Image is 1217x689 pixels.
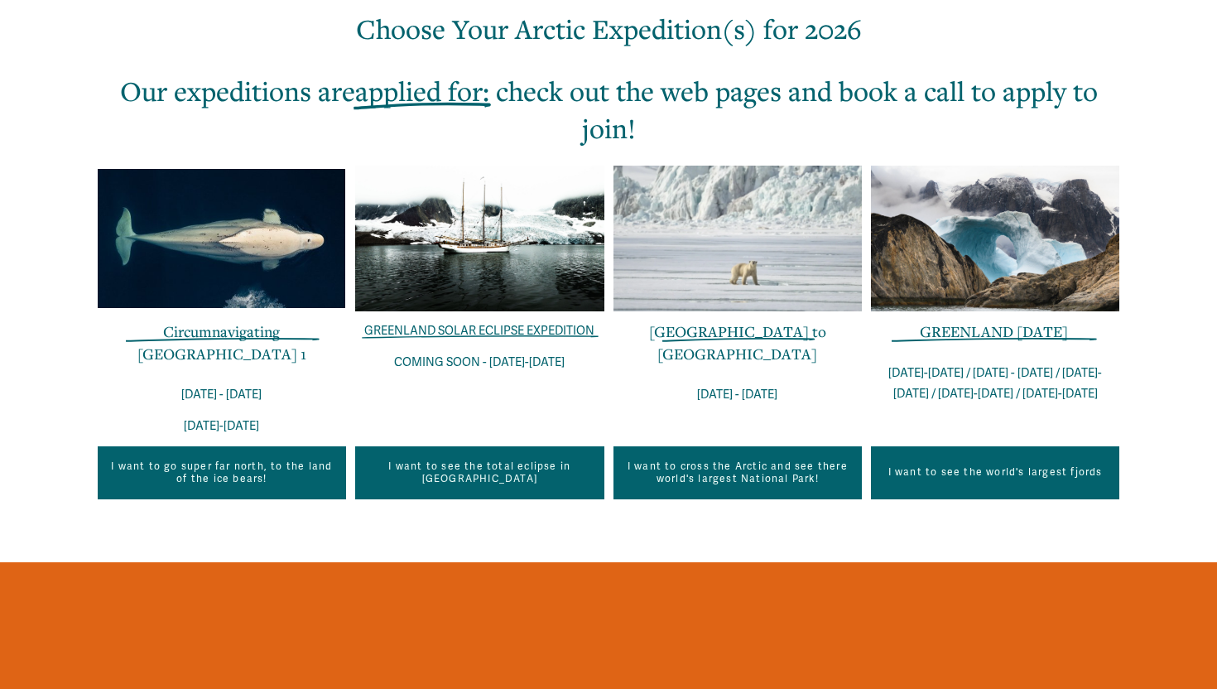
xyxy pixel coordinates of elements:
[871,446,1119,499] a: I want to see the world's largest fjords
[137,321,306,363] a: Circumnavigating [GEOGRAPHIC_DATA] 1
[613,384,862,406] p: [DATE] - [DATE]
[98,72,1120,147] h2: Our expeditions are : check out the web pages and book a call to apply to join!
[613,446,862,499] a: I want to cross the Arctic and see there world's largest National Park!
[364,324,594,338] a: GREENLAND SOLAR ECLIPSE EXPEDITION
[355,446,604,499] a: I want to see the total eclipse in [GEOGRAPHIC_DATA]
[920,321,1068,341] a: GREENLAND [DATE]
[98,446,346,499] a: I want to go super far north, to the land of the ice bears!
[355,352,604,373] p: COMING SOON - [DATE]-[DATE]
[98,384,346,406] p: [DATE] - [DATE]
[871,363,1119,406] p: [DATE]-[DATE] / [DATE] - [DATE] / [DATE]-[DATE] / [DATE]-[DATE] / [DATE]-[DATE]
[98,416,346,437] p: [DATE]-[DATE]
[98,10,1120,47] h2: Choose Your Arctic Expedition(s) for 2026
[649,321,826,363] a: [GEOGRAPHIC_DATA] to [GEOGRAPHIC_DATA]
[355,73,483,108] span: applied for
